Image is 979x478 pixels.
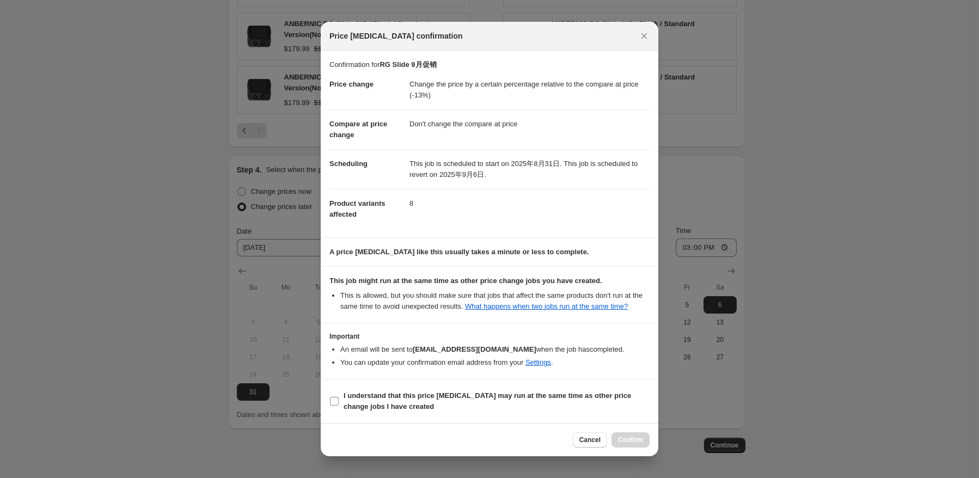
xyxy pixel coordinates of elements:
[340,357,650,368] li: You can update your confirmation email address from your .
[340,344,650,355] li: An email will be sent to when the job has completed .
[579,436,601,444] span: Cancel
[329,160,368,168] span: Scheduling
[329,80,374,88] span: Price change
[329,199,386,218] span: Product variants affected
[329,120,387,139] span: Compare at price change
[329,332,650,341] h3: Important
[409,189,650,218] dd: 8
[380,60,436,69] b: RG Slide 9月促销
[465,302,628,310] a: What happens when two jobs run at the same time?
[409,149,650,189] dd: This job is scheduled to start on 2025年8月31日. This job is scheduled to revert on 2025年9月6日.
[637,28,652,44] button: Close
[413,345,536,353] b: [EMAIL_ADDRESS][DOMAIN_NAME]
[329,248,589,256] b: A price [MEDICAL_DATA] like this usually takes a minute or less to complete.
[329,277,602,285] b: This job might run at the same time as other price change jobs you have created.
[329,30,463,41] span: Price [MEDICAL_DATA] confirmation
[329,59,650,70] p: Confirmation for
[344,391,631,410] b: I understand that this price [MEDICAL_DATA] may run at the same time as other price change jobs I...
[525,358,551,366] a: Settings
[340,290,650,312] li: This is allowed, but you should make sure that jobs that affect the same products don ' t run at ...
[573,432,607,448] button: Cancel
[409,109,650,138] dd: Don't change the compare at price
[409,70,650,109] dd: Change the price by a certain percentage relative to the compare at price (-13%)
